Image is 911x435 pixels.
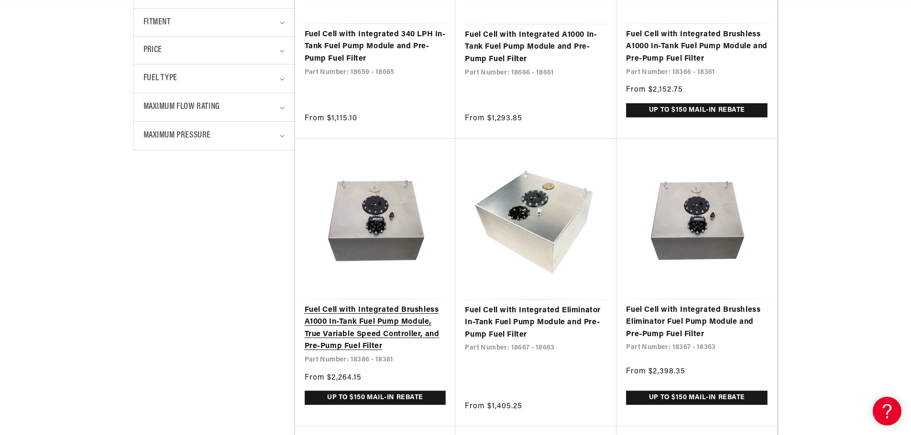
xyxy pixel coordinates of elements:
span: Maximum Flow Rating [143,100,220,114]
summary: Price [143,37,285,64]
a: Fuel Cell with Integrated Brushless Eliminator Fuel Pump Module and Pre-Pump Fuel Filter [626,304,768,341]
a: Fuel Cell with Integrated Eliminator In-Tank Fuel Pump Module and Pre-Pump Fuel Filter [465,305,607,341]
span: Fuel Type [143,72,177,85]
a: Fuel Cell with Integrated A1000 In-Tank Fuel Pump Module and Pre-Pump Fuel Filter [465,29,607,66]
summary: Fitment (0 selected) [143,9,285,37]
span: Maximum Pressure [143,129,211,143]
span: Price [143,44,162,57]
a: Fuel Cell with Integrated Brushless A1000 In-Tank Fuel Pump Module and Pre-Pump Fuel Filter [626,29,768,65]
summary: Maximum Flow Rating (0 selected) [143,93,285,121]
a: Fuel Cell with Integrated Brushless A1000 In-Tank Fuel Pump Module, True Variable Speed Controlle... [305,304,446,353]
span: Fitment [143,16,171,30]
a: Fuel Cell with Integrated 340 LPH In-Tank Fuel Pump Module and Pre-Pump Fuel Filter [305,29,446,65]
summary: Fuel Type (0 selected) [143,64,285,93]
summary: Maximum Pressure (0 selected) [143,122,285,150]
